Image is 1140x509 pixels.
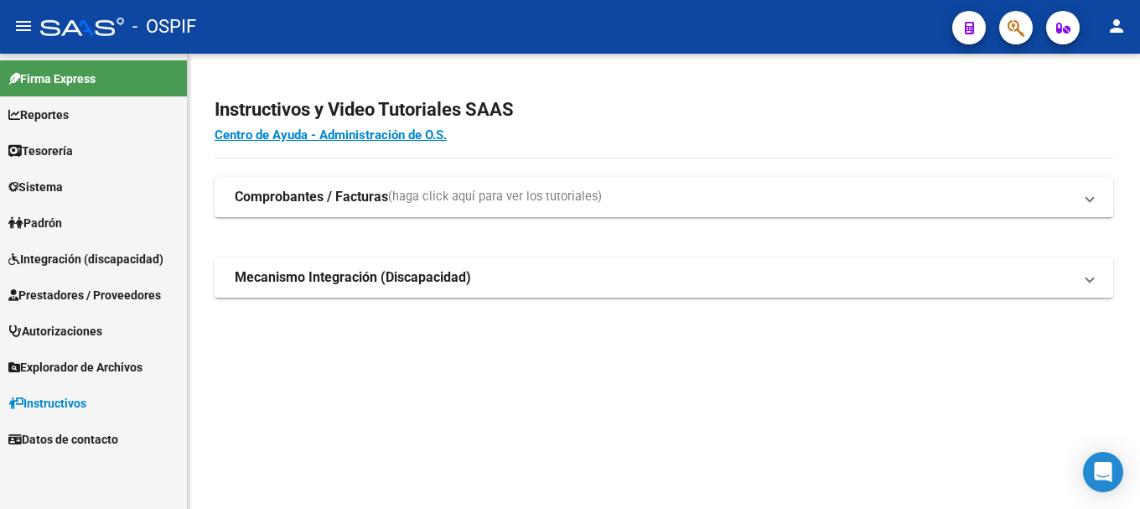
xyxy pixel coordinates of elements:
[8,322,102,340] span: Autorizaciones
[235,188,388,206] strong: Comprobantes / Facturas
[1106,16,1127,36] mat-icon: person
[8,70,96,88] span: Firma Express
[8,250,163,268] span: Integración (discapacidad)
[13,16,34,36] mat-icon: menu
[8,286,161,304] span: Prestadores / Proveedores
[388,188,602,206] span: (haga click aquí para ver los tutoriales)
[8,106,69,124] span: Reportes
[1083,452,1123,492] div: Open Intercom Messenger
[215,94,1113,126] h2: Instructivos y Video Tutoriales SAAS
[215,127,447,143] a: Centro de Ayuda - Administración de O.S.
[215,177,1113,217] mat-expansion-panel-header: Comprobantes / Facturas(haga click aquí para ver los tutoriales)
[8,430,118,449] span: Datos de contacto
[8,358,142,377] span: Explorador de Archivos
[8,394,86,413] span: Instructivos
[8,142,73,160] span: Tesorería
[132,8,196,45] span: - OSPIF
[235,268,471,287] strong: Mecanismo Integración (Discapacidad)
[8,214,62,232] span: Padrón
[8,178,63,196] span: Sistema
[215,257,1113,298] mat-expansion-panel-header: Mecanismo Integración (Discapacidad)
